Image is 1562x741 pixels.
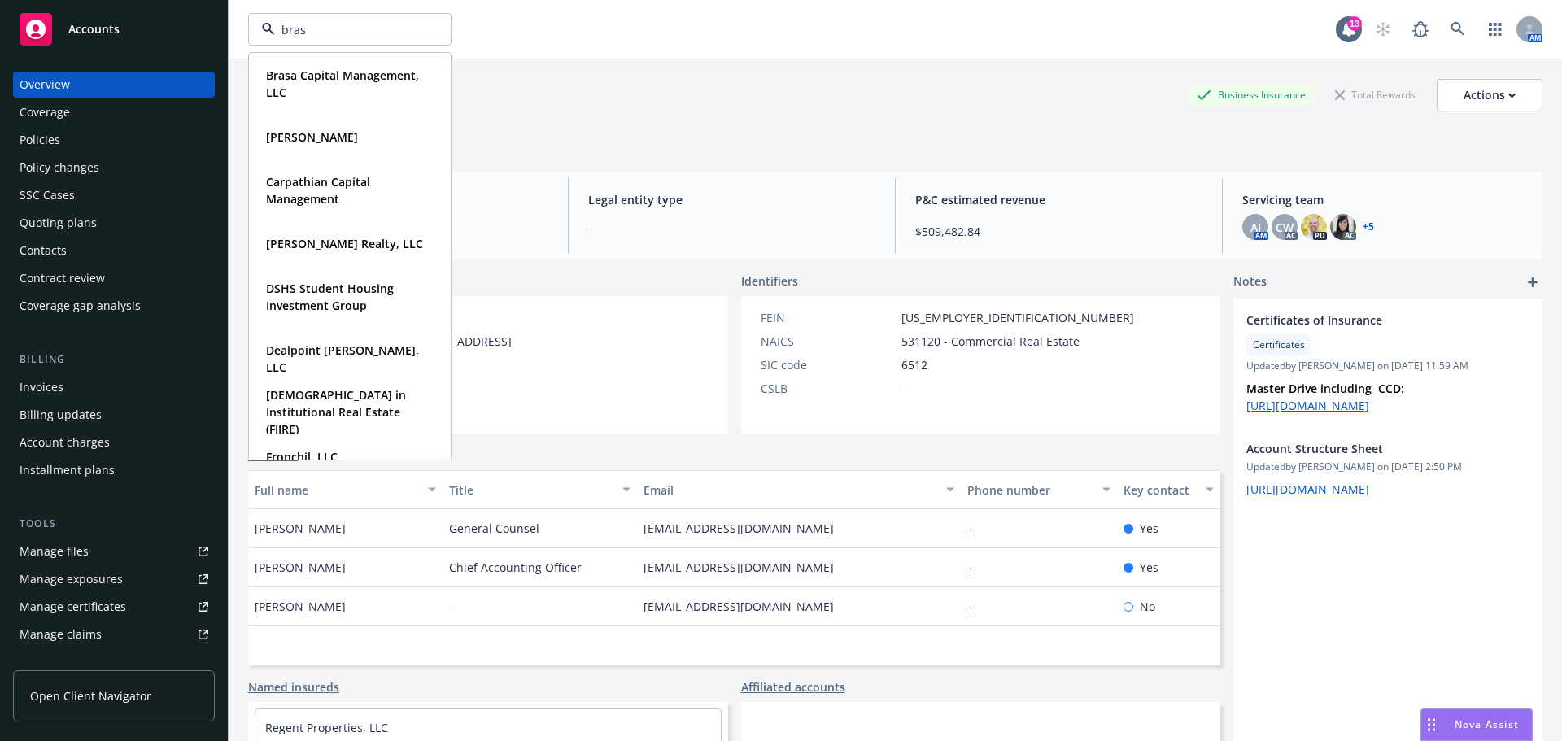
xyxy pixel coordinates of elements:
span: Servicing team [1242,191,1529,208]
div: 13 [1347,16,1362,31]
a: Policy changes [13,155,215,181]
a: +5 [1363,222,1374,232]
div: Tools [13,516,215,532]
span: Yes [1140,559,1158,576]
a: Manage BORs [13,649,215,675]
div: CSLB [761,380,895,397]
div: Full name [255,482,418,499]
div: Billing [13,351,215,368]
a: Affiliated accounts [741,678,845,695]
button: Email [637,470,961,509]
button: Full name [248,470,443,509]
a: Manage certificates [13,594,215,620]
div: Certificates of InsuranceCertificatesUpdatedby [PERSON_NAME] on [DATE] 11:59 AMMaster Drive inclu... [1233,299,1542,427]
div: Account Structure SheetUpdatedby [PERSON_NAME] on [DATE] 2:50 PM[URL][DOMAIN_NAME] [1233,427,1542,511]
span: [STREET_ADDRESS] [408,333,512,350]
span: Legal entity type [588,191,875,208]
div: Overview [20,72,70,98]
span: Updated by [PERSON_NAME] on [DATE] 11:59 AM [1246,359,1529,373]
span: No [1140,598,1155,615]
button: Title [443,470,637,509]
button: Key contact [1117,470,1220,509]
a: add [1523,272,1542,292]
div: Contract review [20,265,105,291]
span: [PERSON_NAME] [255,520,346,537]
a: Report a Bug [1404,13,1437,46]
div: SSC Cases [20,182,75,208]
a: Contract review [13,265,215,291]
div: Email [644,482,936,499]
button: Phone number [961,470,1116,509]
span: - [588,223,875,240]
span: Updated by [PERSON_NAME] on [DATE] 2:50 PM [1246,460,1529,474]
a: Policies [13,127,215,153]
span: AJ [1250,219,1261,236]
button: Actions [1437,79,1542,111]
span: - [901,380,905,397]
a: Invoices [13,374,215,400]
img: photo [1301,214,1327,240]
span: General Counsel [449,520,539,537]
span: 6512 [901,356,927,373]
a: - [967,560,984,575]
strong: Carpathian Capital Management [266,174,370,207]
strong: DSHS Student Housing Investment Group [266,281,394,313]
a: [URL][DOMAIN_NAME] [1246,482,1369,497]
a: [EMAIL_ADDRESS][DOMAIN_NAME] [644,560,847,575]
span: Identifiers [741,272,798,290]
a: Named insureds [248,678,339,695]
a: Manage files [13,538,215,564]
div: Business Insurance [1189,85,1314,105]
div: Quoting plans [20,210,97,236]
div: Installment plans [20,457,115,483]
div: Contacts [20,238,67,264]
div: Actions [1464,80,1516,111]
a: Installment plans [13,457,215,483]
span: Certificates [1253,338,1305,352]
a: Overview [13,72,215,98]
div: Manage exposures [20,566,123,592]
span: CW [1276,219,1294,236]
a: Manage claims [13,621,215,647]
span: 531120 - Commercial Real Estate [901,333,1080,350]
input: Filter by keyword [275,21,418,38]
div: FEIN [761,309,895,326]
div: Coverage gap analysis [20,293,141,319]
div: Drag to move [1421,709,1442,740]
span: Open Client Navigator [30,687,151,704]
span: [PERSON_NAME] [255,559,346,576]
a: Contacts [13,238,215,264]
span: Account Structure Sheet [1246,440,1487,457]
a: - [967,521,984,536]
a: Quoting plans [13,210,215,236]
a: Manage exposures [13,566,215,592]
a: Account charges [13,429,215,455]
a: Start snowing [1367,13,1399,46]
span: [PERSON_NAME] [255,598,346,615]
span: Chief Accounting Officer [449,559,582,576]
div: Policy changes [20,155,99,181]
strong: [PERSON_NAME] Realty, LLC [266,236,423,251]
a: Coverage gap analysis [13,293,215,319]
span: Certificates of Insurance [1246,312,1487,329]
div: SIC code [761,356,895,373]
div: NAICS [761,333,895,350]
strong: [DEMOGRAPHIC_DATA] in Institutional Real Estate (FIIRE) [266,387,406,437]
div: Manage claims [20,621,102,647]
span: Yes [1140,520,1158,537]
span: - [449,598,453,615]
a: Search [1442,13,1474,46]
a: [EMAIL_ADDRESS][DOMAIN_NAME] [644,599,847,614]
a: [EMAIL_ADDRESS][DOMAIN_NAME] [644,521,847,536]
div: Manage files [20,538,89,564]
button: Nova Assist [1420,708,1533,741]
strong: Dealpoint [PERSON_NAME], LLC [266,342,419,375]
span: $509,482.84 [915,223,1202,240]
img: photo [1330,214,1356,240]
strong: Fronchil, LLC [266,449,338,464]
div: Account charges [20,429,110,455]
div: Policies [20,127,60,153]
a: Switch app [1479,13,1512,46]
a: Accounts [13,7,215,52]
